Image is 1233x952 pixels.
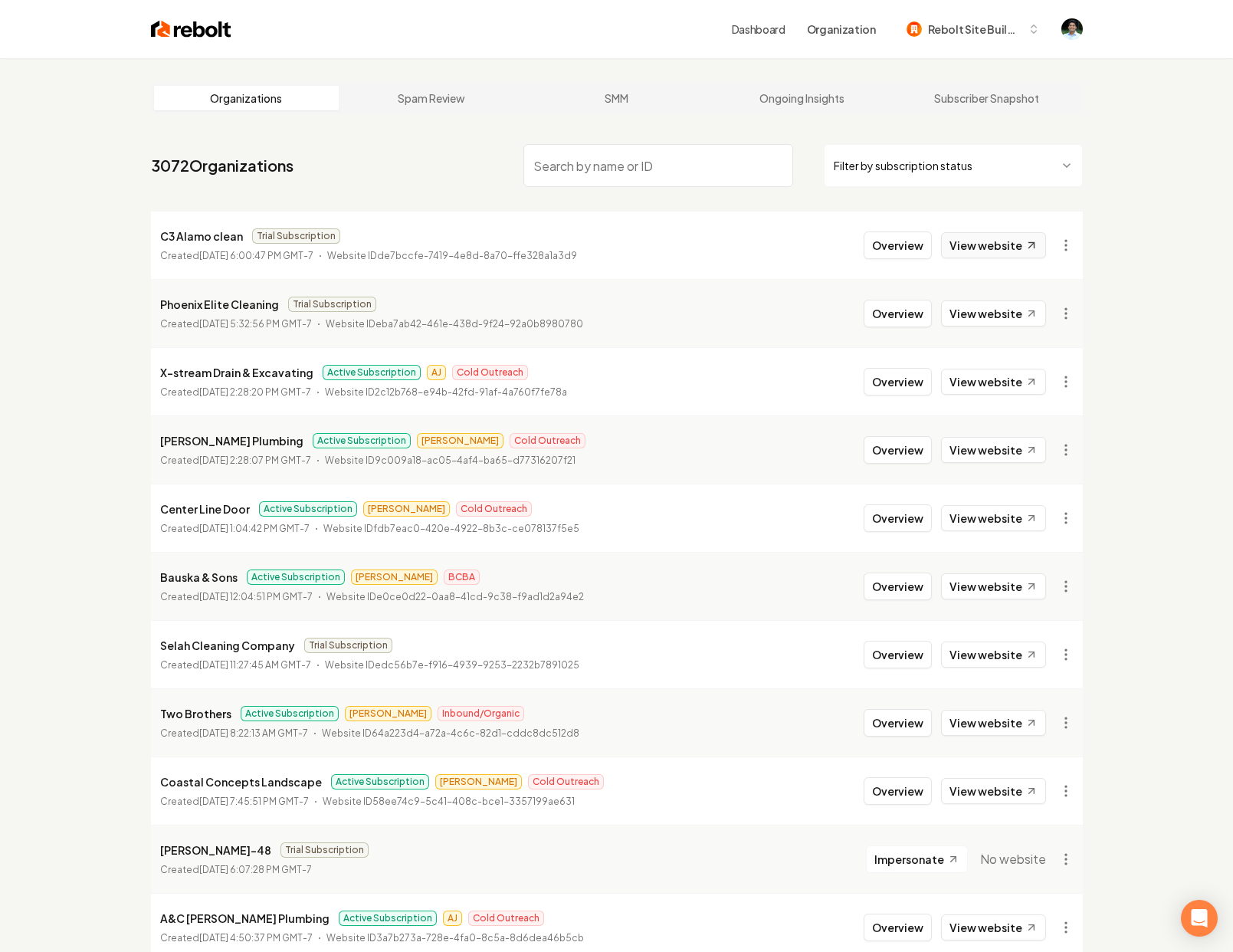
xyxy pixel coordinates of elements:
button: Overview [864,368,932,396]
img: Rebolt Logo [151,18,231,40]
span: AJ [427,365,446,380]
button: Open user button [1061,18,1083,40]
span: Impersonate [874,852,944,867]
span: [PERSON_NAME] [363,501,450,517]
a: View website [941,505,1046,531]
button: Impersonate [866,845,968,873]
span: Cold Outreach [452,365,528,380]
p: Two Brothers [160,704,231,723]
a: Dashboard [732,21,785,37]
span: Active Subscription [323,365,421,380]
time: [DATE] 7:45:51 PM GMT-7 [199,796,309,807]
p: [PERSON_NAME]-48 [160,841,271,859]
p: Created [160,658,311,673]
span: Cold Outreach [456,501,532,517]
p: Created [160,521,310,537]
p: Website ID 3a7b273a-728e-4fa0-8c5a-8d6dea46b5cb [326,931,584,946]
time: [DATE] 8:22:13 AM GMT-7 [199,727,308,739]
a: View website [941,914,1046,941]
span: Inbound/Organic [438,706,524,721]
span: [PERSON_NAME] [435,774,522,790]
span: AJ [443,911,462,926]
span: Rebolt Site Builder [928,21,1021,38]
a: View website [941,300,1046,327]
p: Created [160,453,311,468]
p: Created [160,589,313,605]
span: BCBA [444,570,480,585]
p: Created [160,385,311,400]
a: View website [941,778,1046,804]
p: Coastal Concepts Landscape [160,773,322,791]
p: Created [160,248,313,264]
span: Active Subscription [331,774,429,790]
a: View website [941,642,1046,668]
a: Ongoing Insights [709,86,894,110]
p: Website ID e0ce0d22-0aa8-41cd-9c38-f9ad1d2a94e2 [326,589,584,605]
span: [PERSON_NAME] [345,706,431,721]
a: Spam Review [339,86,524,110]
span: [PERSON_NAME] [351,570,438,585]
div: Open Intercom Messenger [1181,900,1218,937]
img: Arwin Rahmatpanah [1061,18,1083,40]
button: Overview [864,300,932,327]
button: Overview [864,914,932,941]
time: [DATE] 6:00:47 PM GMT-7 [199,250,313,261]
input: Search by name or ID [523,144,793,187]
a: View website [941,369,1046,395]
button: Overview [864,231,932,259]
p: Center Line Door [160,500,250,518]
span: Active Subscription [241,706,339,721]
span: Trial Subscription [280,842,369,858]
p: [PERSON_NAME] Plumbing [160,432,303,450]
p: Website ID fdb7eac0-420e-4922-8b3c-ce078137f5e5 [323,521,579,537]
span: No website [980,850,1046,868]
time: [DATE] 2:28:07 PM GMT-7 [199,455,311,466]
button: Overview [864,504,932,532]
p: Phoenix Elite Cleaning [160,295,279,314]
p: Bauska & Sons [160,568,238,586]
p: Created [160,862,312,878]
button: Overview [864,573,932,600]
time: [DATE] 5:32:56 PM GMT-7 [199,318,312,330]
p: Website ID 9c009a18-ac05-4af4-ba65-d77316207f21 [325,453,576,468]
p: Website ID edc56b7e-f916-4939-9253-2232b7891025 [325,658,579,673]
button: Organization [798,15,885,43]
p: Website ID 64a223d4-a72a-4c6c-82d1-cddc8dc512d8 [322,726,579,741]
p: A&C [PERSON_NAME] Plumbing [160,909,330,927]
button: Overview [864,777,932,805]
a: View website [941,437,1046,463]
p: Created [160,794,309,809]
span: Trial Subscription [304,638,392,653]
p: Created [160,317,312,332]
time: [DATE] 12:04:51 PM GMT-7 [199,591,313,602]
a: View website [941,573,1046,599]
time: [DATE] 4:50:37 PM GMT-7 [199,932,313,944]
span: Cold Outreach [468,911,544,926]
button: Overview [864,709,932,737]
a: View website [941,232,1046,258]
p: C3 Alamo clean [160,227,243,245]
a: Organizations [154,86,339,110]
p: Selah Cleaning Company [160,636,295,655]
p: Website ID 2c12b768-e94b-42fd-91af-4a760f7fe78a [325,385,567,400]
span: Trial Subscription [252,228,340,244]
button: Overview [864,641,932,668]
a: SMM [524,86,710,110]
span: Trial Subscription [288,297,376,312]
time: [DATE] 11:27:45 AM GMT-7 [199,659,311,671]
p: Created [160,931,313,946]
p: X-stream Drain & Excavating [160,363,313,382]
p: Website ID de7bccfe-7419-4e8d-8a70-ffe328a1a3d9 [327,248,577,264]
time: [DATE] 2:28:20 PM GMT-7 [199,386,311,398]
a: 3072Organizations [151,155,293,176]
span: Cold Outreach [528,774,604,790]
span: Active Subscription [313,433,411,448]
span: Active Subscription [247,570,345,585]
span: Active Subscription [259,501,357,517]
span: [PERSON_NAME] [417,433,503,448]
button: Overview [864,436,932,464]
p: Website ID 58ee74c9-5c41-408c-bce1-3357199ae631 [323,794,575,809]
a: Subscriber Snapshot [894,86,1080,110]
time: [DATE] 6:07:28 PM GMT-7 [199,864,312,875]
span: Active Subscription [339,911,437,926]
